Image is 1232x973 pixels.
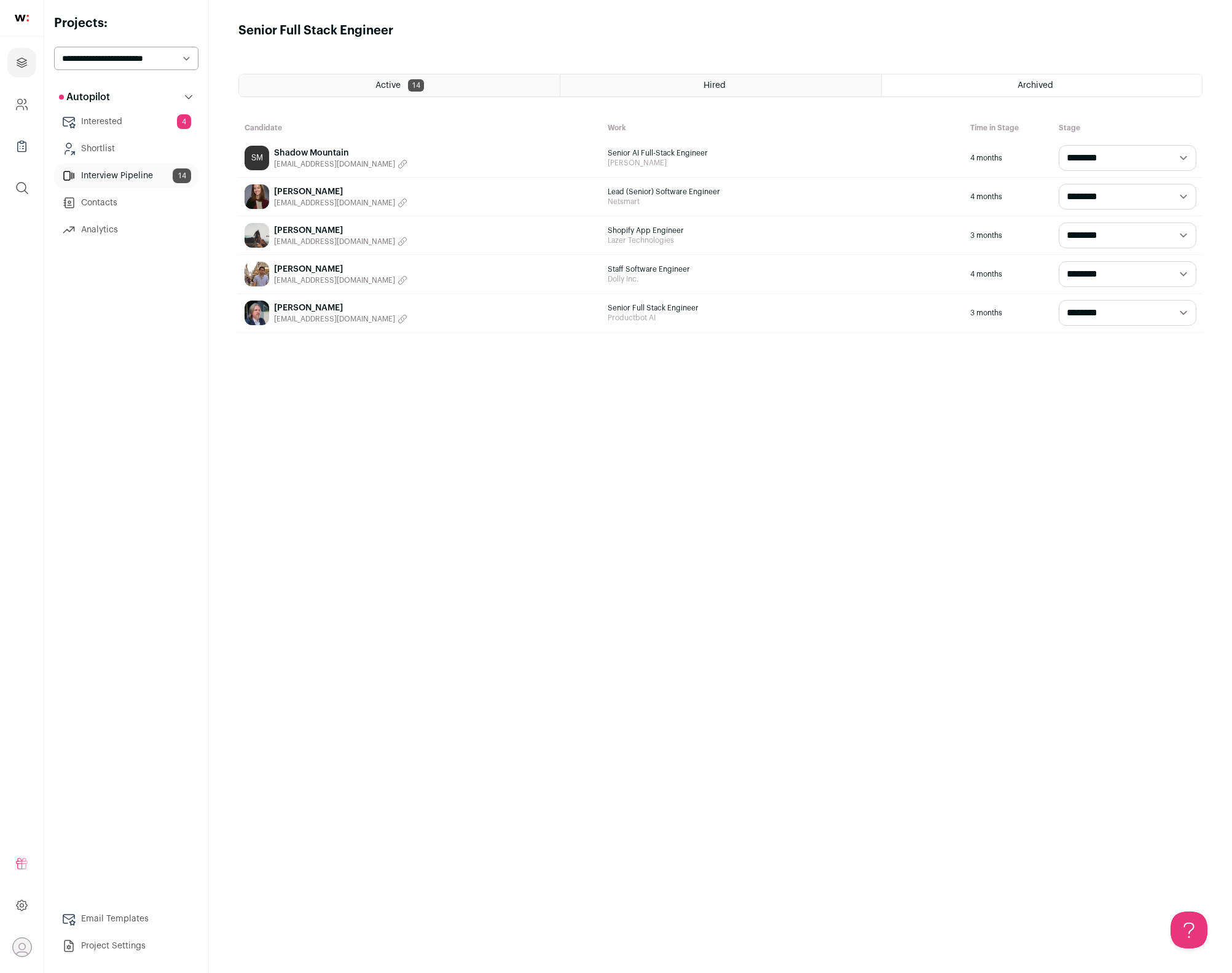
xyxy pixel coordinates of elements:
[608,226,959,235] span: Shopify App Engineer
[238,22,1203,39] h1: Senior Full Stack Engineer
[54,163,198,188] a: Interview Pipeline14
[245,146,269,170] a: SM
[1171,912,1207,948] iframe: Help Scout Beacon - Open
[608,158,959,168] span: [PERSON_NAME]
[964,255,1053,293] div: 4 months
[704,81,726,90] span: Hired
[964,178,1053,216] div: 4 months
[54,15,198,32] h2: Projects:
[173,168,191,183] span: 14
[608,264,959,274] span: Staff Software Engineer
[1053,117,1203,139] div: Stage
[54,218,198,242] a: Analytics
[7,48,36,77] a: Projects
[274,263,407,275] a: [PERSON_NAME]
[1018,81,1053,90] span: Archived
[964,139,1053,177] div: 4 months
[560,74,881,97] a: Hired
[274,186,407,198] a: [PERSON_NAME]
[238,117,602,139] div: Candidate
[274,224,407,237] a: [PERSON_NAME]
[54,109,198,134] a: Interested4
[608,274,959,284] span: Dolly Inc.
[964,294,1053,332] div: 3 months
[274,314,395,324] span: [EMAIL_ADDRESS][DOMAIN_NAME]
[274,198,407,208] button: [EMAIL_ADDRESS][DOMAIN_NAME]
[54,934,198,958] a: Project Settings
[274,147,407,159] a: Shadow Mountain
[608,148,959,158] span: Senior AI Full-Stack Engineer
[375,81,401,90] span: Active
[59,90,110,104] p: Autopilot
[274,314,407,324] button: [EMAIL_ADDRESS][DOMAIN_NAME]
[54,907,198,931] a: Email Templates
[964,216,1053,254] div: 3 months
[274,198,395,208] span: [EMAIL_ADDRESS][DOMAIN_NAME]
[274,237,407,246] button: [EMAIL_ADDRESS][DOMAIN_NAME]
[608,313,959,323] span: Productbot AI
[274,275,407,285] button: [EMAIL_ADDRESS][DOMAIN_NAME]
[54,85,198,109] button: Autopilot
[15,15,29,22] img: wellfound-shorthand-0d5821cbd27db2630d0214b213865d53afaa358527fdda9d0ea32b1df1b89c2c.svg
[608,303,959,313] span: Senior Full Stack Engineer
[608,235,959,245] span: Lazer Technologies
[245,184,269,209] img: 66f2a886c23a4c2f9751ef8a25928900f4f04677cc658b40b89e91683e8ace6b.jpg
[7,132,36,161] a: Company Lists
[274,159,407,169] button: [EMAIL_ADDRESS][DOMAIN_NAME]
[274,159,395,169] span: [EMAIL_ADDRESS][DOMAIN_NAME]
[608,187,959,197] span: Lead (Senior) Software Engineer
[54,191,198,215] a: Contacts
[245,301,269,325] img: 9a9f7d675f07d60dad8b697afd32250ae50a1aac321997bacfef8d8a17c2b0c0.jpg
[177,114,191,129] span: 4
[12,937,32,957] button: Open dropdown
[608,197,959,207] span: Netsmart
[602,117,965,139] div: Work
[274,237,395,246] span: [EMAIL_ADDRESS][DOMAIN_NAME]
[964,117,1053,139] div: Time in Stage
[239,74,560,97] a: Active 14
[274,302,407,314] a: [PERSON_NAME]
[274,275,395,285] span: [EMAIL_ADDRESS][DOMAIN_NAME]
[408,79,424,92] span: 14
[7,90,36,119] a: Company and ATS Settings
[245,262,269,286] img: 70f457ad938d9806f806f972399f669d0d14cf5126df8d12419f92c97a5c7d17
[245,223,269,248] img: 7eb28556b5541fbdf66b7bde7afe8a63217489cda13bb43ea1a5cb008d8cefe1
[54,136,198,161] a: Shortlist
